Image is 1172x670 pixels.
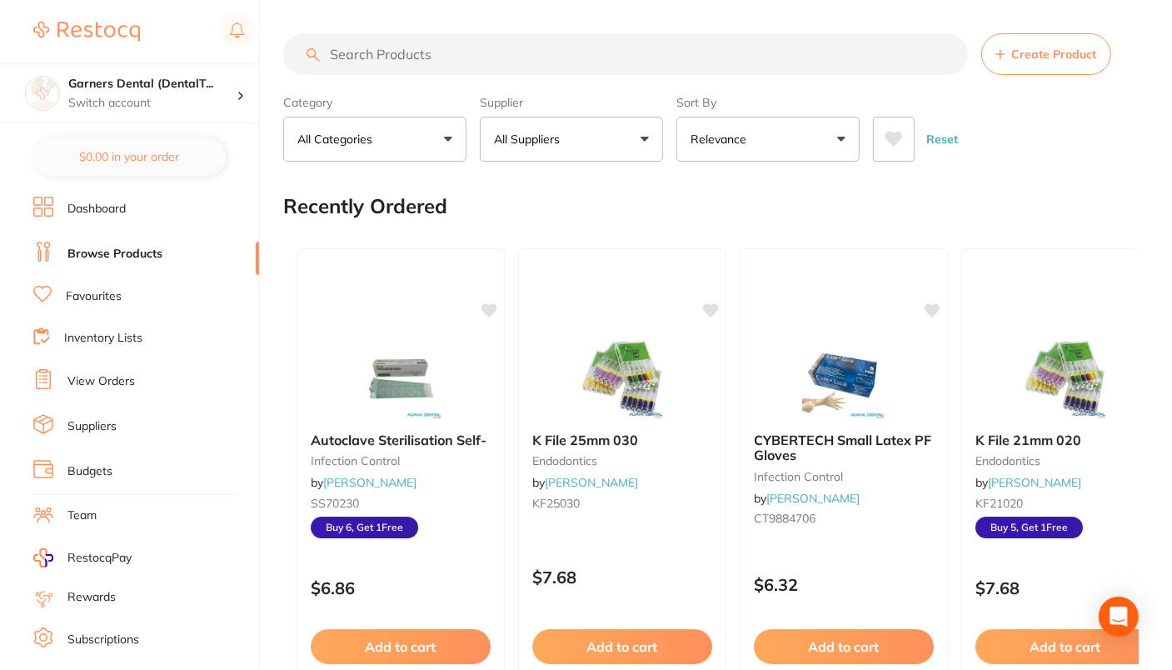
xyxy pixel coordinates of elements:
[311,432,491,447] b: Autoclave Sterilisation Self-
[691,131,753,147] p: Relevance
[283,195,447,218] h2: Recently Ordered
[754,432,934,463] b: CYBERTECH Small Latex PF Gloves
[545,475,638,490] a: [PERSON_NAME]
[311,497,491,510] small: SS70230
[975,578,1155,597] p: $7.68
[297,131,379,147] p: All Categories
[33,22,140,42] img: Restocq Logo
[311,629,491,664] button: Add to cart
[323,475,416,490] a: [PERSON_NAME]
[283,33,968,75] input: Search Products
[975,454,1155,467] small: endodontics
[311,578,491,597] p: $6.86
[532,497,712,510] small: KF25030
[33,137,226,177] button: $0.00 in your order
[975,475,1081,490] span: by
[532,475,638,490] span: by
[975,629,1155,664] button: Add to cart
[66,288,122,305] a: Favourites
[311,475,416,490] span: by
[532,567,712,587] p: $7.68
[676,117,860,162] button: Relevance
[283,117,466,162] button: All Categories
[67,589,116,606] a: Rewards
[921,117,963,162] button: Reset
[26,77,59,110] img: Garners Dental (DentalTown 5)
[33,12,140,51] a: Restocq Logo
[1012,47,1097,61] span: Create Product
[347,336,455,419] img: Autoclave Sterilisation Self-
[754,491,860,506] span: by
[67,418,117,435] a: Suppliers
[67,632,139,648] a: Subscriptions
[283,95,466,110] label: Category
[311,454,491,467] small: infection control
[975,432,1155,447] b: K File 21mm 020
[67,373,135,390] a: View Orders
[754,512,934,525] small: CT9884706
[64,330,142,347] a: Inventory Lists
[480,117,663,162] button: All Suppliers
[532,432,712,447] b: K File 25mm 030
[676,95,860,110] label: Sort By
[975,497,1155,510] small: KF21020
[981,33,1111,75] button: Create Product
[67,201,126,217] a: Dashboard
[754,575,934,594] p: $6.32
[754,470,934,483] small: infection control
[494,131,566,147] p: All Suppliers
[568,336,676,419] img: K File 25mm 030
[988,475,1081,490] a: [PERSON_NAME]
[1011,336,1120,419] img: K File 21mm 020
[790,336,898,419] img: CYBERTECH Small Latex PF Gloves
[975,517,1083,538] span: Buy 5, Get 1 Free
[67,246,162,262] a: Browse Products
[311,517,418,538] span: Buy 6, Get 1 Free
[67,463,112,480] a: Budgets
[480,95,663,110] label: Supplier
[33,548,53,567] img: RestocqPay
[532,454,712,467] small: endodontics
[766,491,860,506] a: [PERSON_NAME]
[67,507,97,524] a: Team
[1099,597,1139,637] div: Open Intercom Messenger
[33,548,132,567] a: RestocqPay
[754,629,934,664] button: Add to cart
[68,76,237,92] h4: Garners Dental (DentalTown 5)
[68,95,237,112] p: Switch account
[532,629,712,664] button: Add to cart
[67,550,132,567] span: RestocqPay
